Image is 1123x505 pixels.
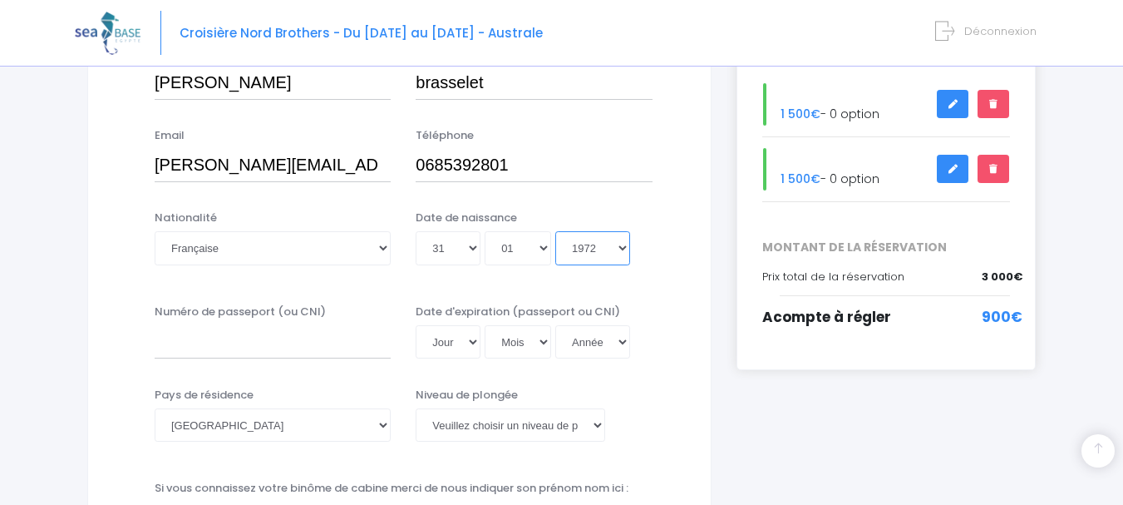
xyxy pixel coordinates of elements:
span: MONTANT DE LA RÉSERVATION [750,239,1022,256]
label: Si vous connaissez votre binôme de cabine merci de nous indiquer son prénom nom ici : [155,480,628,497]
label: Niveau de plongée [416,387,518,404]
span: Croisière Nord Brothers - Du [DATE] au [DATE] - Australe [180,24,543,42]
div: - 0 option [750,148,1022,191]
label: Email [155,127,185,144]
span: Acompte à régler [762,307,891,327]
label: Pays de résidence [155,387,254,404]
span: Déconnexion [964,23,1037,39]
label: Nationalité [155,210,217,226]
span: 3 000€ [982,269,1022,285]
span: 1 500€ [781,171,820,187]
label: Téléphone [416,127,474,144]
span: 1 500€ [781,106,820,122]
div: - 0 option [750,83,1022,126]
span: 900€ [982,307,1022,329]
label: Date d'expiration (passeport ou CNI) [416,304,620,320]
label: Numéro de passeport (ou CNI) [155,304,326,320]
span: Prix total de la réservation [762,269,904,285]
label: Date de naissance [416,210,517,226]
